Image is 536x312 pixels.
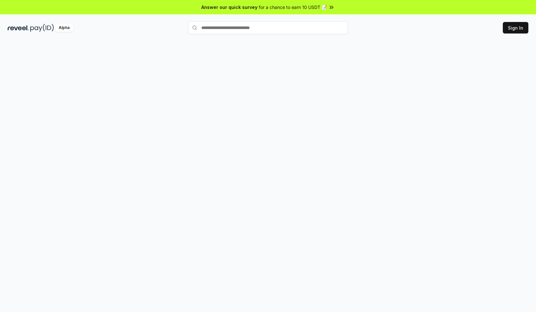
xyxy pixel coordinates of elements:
[55,24,73,32] div: Alpha
[30,24,54,32] img: pay_id
[503,22,528,33] button: Sign In
[259,4,327,11] span: for a chance to earn 10 USDT 📝
[201,4,257,11] span: Answer our quick survey
[8,24,29,32] img: reveel_dark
